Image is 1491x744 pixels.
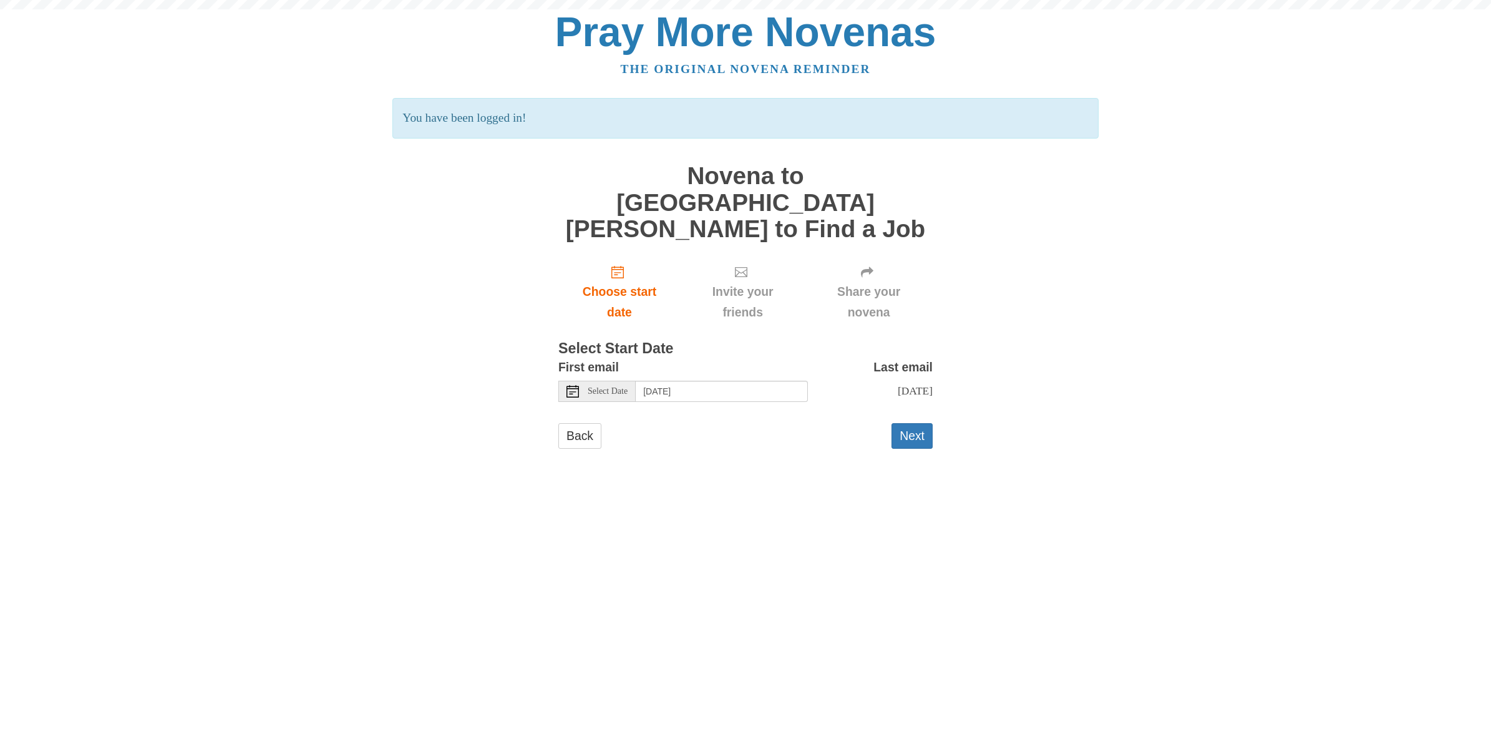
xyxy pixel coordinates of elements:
[571,281,668,323] span: Choose start date
[891,423,933,449] button: Next
[558,423,601,449] a: Back
[873,357,933,378] label: Last email
[805,255,933,329] div: Click "Next" to confirm your start date first.
[555,9,936,55] a: Pray More Novenas
[681,255,805,329] div: Click "Next" to confirm your start date first.
[817,281,920,323] span: Share your novena
[693,281,792,323] span: Invite your friends
[558,163,933,243] h1: Novena to [GEOGRAPHIC_DATA][PERSON_NAME] to Find a Job
[898,384,933,397] span: [DATE]
[558,341,933,357] h3: Select Start Date
[392,98,1098,139] p: You have been logged in!
[558,255,681,329] a: Choose start date
[621,62,871,76] a: The original novena reminder
[588,387,628,396] span: Select Date
[558,357,619,378] label: First email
